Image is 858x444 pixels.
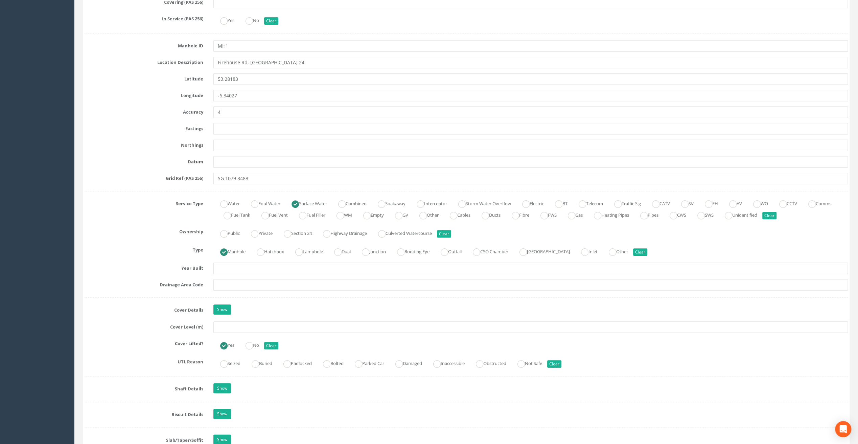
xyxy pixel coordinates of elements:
[515,198,544,208] label: Electric
[316,358,344,368] label: Bolted
[587,209,629,219] label: Heating Pipes
[285,198,327,208] label: Surface Water
[79,57,208,66] label: Location Description
[633,248,647,256] button: Clear
[79,226,208,235] label: Ownership
[434,246,462,256] label: Outfall
[79,356,208,365] label: UTL Reason
[451,198,511,208] label: Storm Water Overflow
[674,198,694,208] label: SV
[389,358,422,368] label: Damaged
[602,246,628,256] label: Other
[356,209,384,219] label: Empty
[513,246,570,256] label: [GEOGRAPHIC_DATA]
[331,198,367,208] label: Combined
[79,173,208,181] label: Grid Ref (PAS 256)
[79,106,208,115] label: Accuracy
[79,279,208,288] label: Drainage Area Code
[633,209,658,219] label: Pipes
[245,358,272,368] label: Buried
[239,340,259,349] label: No
[255,209,288,219] label: Fuel Vent
[534,209,557,219] label: FWS
[390,246,430,256] label: Rodding Eye
[437,230,451,238] button: Clear
[79,409,208,418] label: Biscuit Details
[79,435,208,443] label: Slab/Taper/Soffit
[505,209,529,219] label: Fibre
[213,15,234,25] label: Yes
[79,123,208,132] label: Eastings
[244,198,280,208] label: Foul Water
[772,198,797,208] label: CCTV
[663,209,686,219] label: CWS
[79,244,208,253] label: Type
[239,15,259,25] label: No
[572,198,603,208] label: Telecom
[762,212,776,219] button: Clear
[264,342,278,349] button: Clear
[547,360,561,368] button: Clear
[443,209,470,219] label: Cables
[802,198,831,208] label: Comms
[330,209,352,219] label: WM
[213,198,240,208] label: Water
[79,321,208,330] label: Cover Level (m)
[548,198,567,208] label: BT
[410,198,447,208] label: Interceptor
[475,209,501,219] label: Ducts
[746,198,768,208] label: WO
[316,228,367,238] label: Highway Drainage
[244,228,273,238] label: Private
[348,358,384,368] label: Parked Car
[213,246,246,256] label: Manhole
[213,228,240,238] label: Public
[327,246,351,256] label: Dual
[250,246,284,256] label: Hatchbox
[691,209,714,219] label: SWS
[426,358,465,368] label: Inaccessible
[388,209,408,219] label: GV
[698,198,718,208] label: FH
[79,198,208,207] label: Service Type
[718,209,757,219] label: Unidentified
[645,198,670,208] label: CATV
[79,73,208,82] label: Latitude
[835,421,851,437] div: Open Intercom Messenger
[79,156,208,165] label: Datum
[217,209,250,219] label: Fuel Tank
[79,13,208,22] label: In Service (PAS 256)
[213,409,231,419] a: Show
[371,228,432,238] label: Culverted Watercourse
[466,246,508,256] label: CSO Chamber
[574,246,598,256] label: Inlet
[277,228,312,238] label: Section 24
[79,40,208,49] label: Manhole ID
[79,304,208,313] label: Cover Details
[213,340,234,349] label: Yes
[288,246,323,256] label: Lamphole
[469,358,506,368] label: Obstructed
[79,263,208,271] label: Year Built
[213,383,231,393] a: Show
[79,383,208,392] label: Shaft Details
[561,209,583,219] label: Gas
[355,246,386,256] label: Junction
[722,198,742,208] label: AV
[79,140,208,148] label: Northings
[79,90,208,99] label: Longitude
[292,209,325,219] label: Fuel Filler
[213,358,240,368] label: Seized
[213,304,231,315] a: Show
[413,209,439,219] label: Other
[264,17,278,25] button: Clear
[277,358,312,368] label: Padlocked
[79,338,208,347] label: Cover Lifted?
[607,198,641,208] label: Traffic Sig
[511,358,542,368] label: Not Safe
[371,198,405,208] label: Soakaway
